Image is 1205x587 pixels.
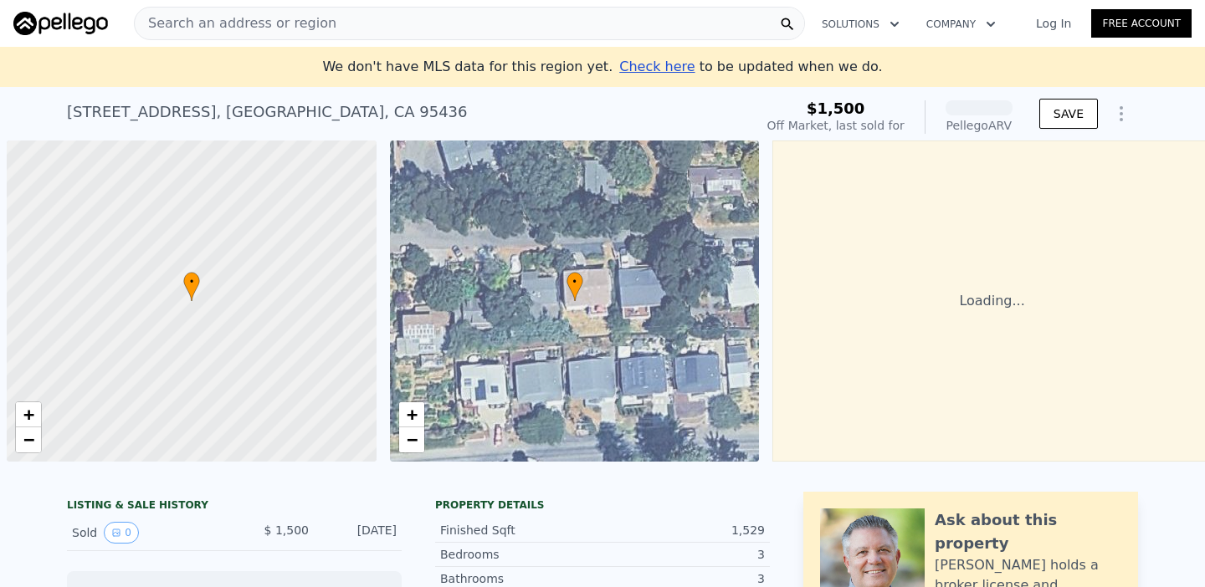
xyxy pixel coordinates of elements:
[1039,99,1098,129] button: SAVE
[406,429,417,450] span: −
[946,117,1013,134] div: Pellego ARV
[16,402,41,427] a: Zoom in
[322,57,882,77] div: We don't have MLS data for this region yet.
[183,272,200,301] div: •
[440,546,602,563] div: Bedrooms
[435,498,770,512] div: Property details
[16,427,41,452] a: Zoom out
[807,100,864,117] span: $1,500
[602,546,765,563] div: 3
[23,404,34,425] span: +
[567,274,583,289] span: •
[135,13,336,33] span: Search an address or region
[1105,97,1138,130] button: Show Options
[602,522,765,539] div: 1,529
[399,427,424,452] a: Zoom out
[104,522,139,544] button: View historical data
[1016,15,1091,32] a: Log In
[67,100,468,124] div: [STREET_ADDRESS] , [GEOGRAPHIC_DATA] , CA 95436
[72,522,221,544] div: Sold
[264,523,309,537] span: $ 1,500
[619,59,695,74] span: Check here
[1091,9,1192,38] a: Free Account
[567,272,583,301] div: •
[767,117,905,134] div: Off Market, last sold for
[808,9,913,39] button: Solutions
[399,402,424,427] a: Zoom in
[322,522,397,544] div: [DATE]
[913,9,1009,39] button: Company
[406,404,417,425] span: +
[67,498,402,515] div: LISTING & SALE HISTORY
[183,274,200,289] span: •
[23,429,34,450] span: −
[619,57,882,77] div: to be updated when we do.
[440,570,602,587] div: Bathrooms
[935,508,1121,555] div: Ask about this property
[13,12,108,35] img: Pellego
[602,570,765,587] div: 3
[440,522,602,539] div: Finished Sqft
